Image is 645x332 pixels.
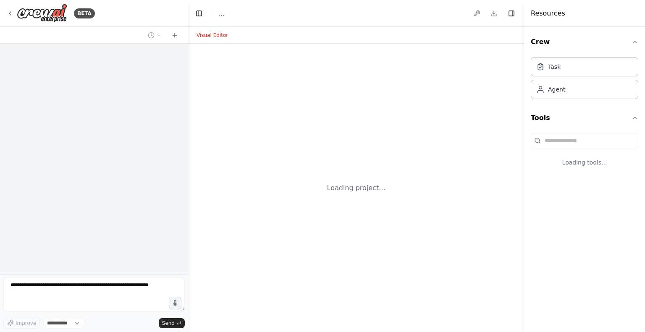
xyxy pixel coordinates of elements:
button: Start a new chat [168,30,181,40]
button: Tools [531,106,638,130]
button: Click to speak your automation idea [169,297,181,309]
button: Switch to previous chat [144,30,165,40]
button: Visual Editor [191,30,233,40]
button: Crew [531,30,638,54]
img: Logo [17,4,67,23]
div: Loading tools... [531,152,638,173]
div: Crew [531,54,638,106]
button: Hide right sidebar [506,8,517,19]
button: Improve [3,318,40,329]
span: Send [162,320,175,327]
button: Hide left sidebar [193,8,205,19]
h4: Resources [531,8,565,18]
div: Task [548,63,561,71]
div: Tools [531,130,638,180]
div: BETA [74,8,95,18]
nav: breadcrumb [219,9,224,18]
button: Send [159,318,185,328]
span: Improve [16,320,36,327]
div: Loading project... [327,183,385,193]
span: ... [219,9,224,18]
div: Agent [548,85,565,94]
